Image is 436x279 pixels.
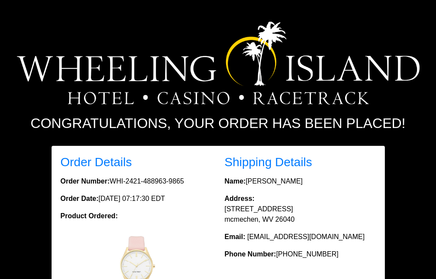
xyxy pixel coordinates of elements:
p: [EMAIL_ADDRESS][DOMAIN_NAME] [225,232,376,242]
strong: Product Ordered: [61,212,118,220]
p: [DATE] 07:17:30 EDT [61,194,212,204]
h2: Congratulations, your order has been placed! [17,115,420,131]
p: WHI-2421-488963-9865 [61,176,212,187]
img: Logo [17,22,420,105]
h3: Shipping Details [225,155,376,170]
strong: Email: [225,233,245,240]
p: [STREET_ADDRESS] mcmechen, WV 26040 [225,194,376,225]
strong: Phone Number: [225,250,276,258]
strong: Order Number: [61,177,110,185]
strong: Address: [225,195,255,202]
p: [PHONE_NUMBER] [225,249,376,259]
strong: Name: [225,177,246,185]
strong: Order Date: [61,195,99,202]
h3: Order Details [61,155,212,170]
p: [PERSON_NAME] [225,176,376,187]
